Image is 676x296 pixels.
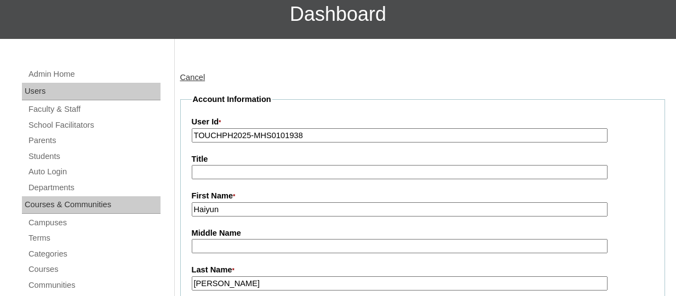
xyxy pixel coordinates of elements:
a: School Facilitators [27,118,161,132]
a: Courses [27,263,161,276]
label: Last Name [192,264,654,276]
a: Communities [27,278,161,292]
div: Users [22,83,161,100]
a: Categories [27,247,161,261]
a: Faculty & Staff [27,103,161,116]
a: Cancel [180,73,205,82]
a: Campuses [27,216,161,230]
label: Title [192,153,654,165]
a: Admin Home [27,67,161,81]
label: User Id [192,116,654,128]
label: Middle Name [192,227,654,239]
label: First Name [192,190,654,202]
a: Students [27,150,161,163]
div: Courses & Communities [22,196,161,214]
a: Parents [27,134,161,147]
legend: Account Information [192,94,272,105]
a: Departments [27,181,161,195]
a: Terms [27,231,161,245]
a: Auto Login [27,165,161,179]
